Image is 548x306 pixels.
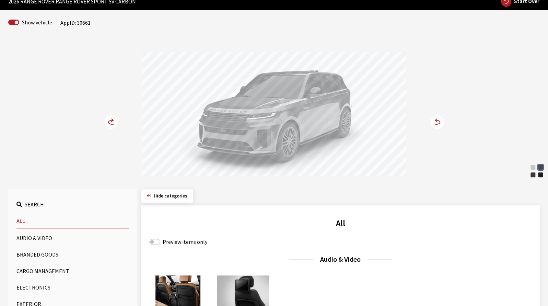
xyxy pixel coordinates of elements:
[154,193,187,199] span: Click to hide category section.
[529,164,536,171] div: Arroios Grey
[16,214,129,228] button: All
[16,281,129,294] button: Electronics
[16,248,129,261] button: Branded Goods
[141,189,193,203] button: Hide categories
[163,238,207,246] label: Preview items only
[149,217,532,229] h2: All
[16,231,129,245] button: Audio & Video
[22,18,52,26] label: Show vehicle
[537,171,544,178] div: Santorini Black
[60,19,91,27] div: AppID: 30661
[529,171,536,178] div: Carpathian Grey
[25,201,44,208] span: Search
[537,164,544,171] div: Varesine Blue
[16,264,129,278] button: Cargo Management
[149,254,532,264] h3: Audio & Video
